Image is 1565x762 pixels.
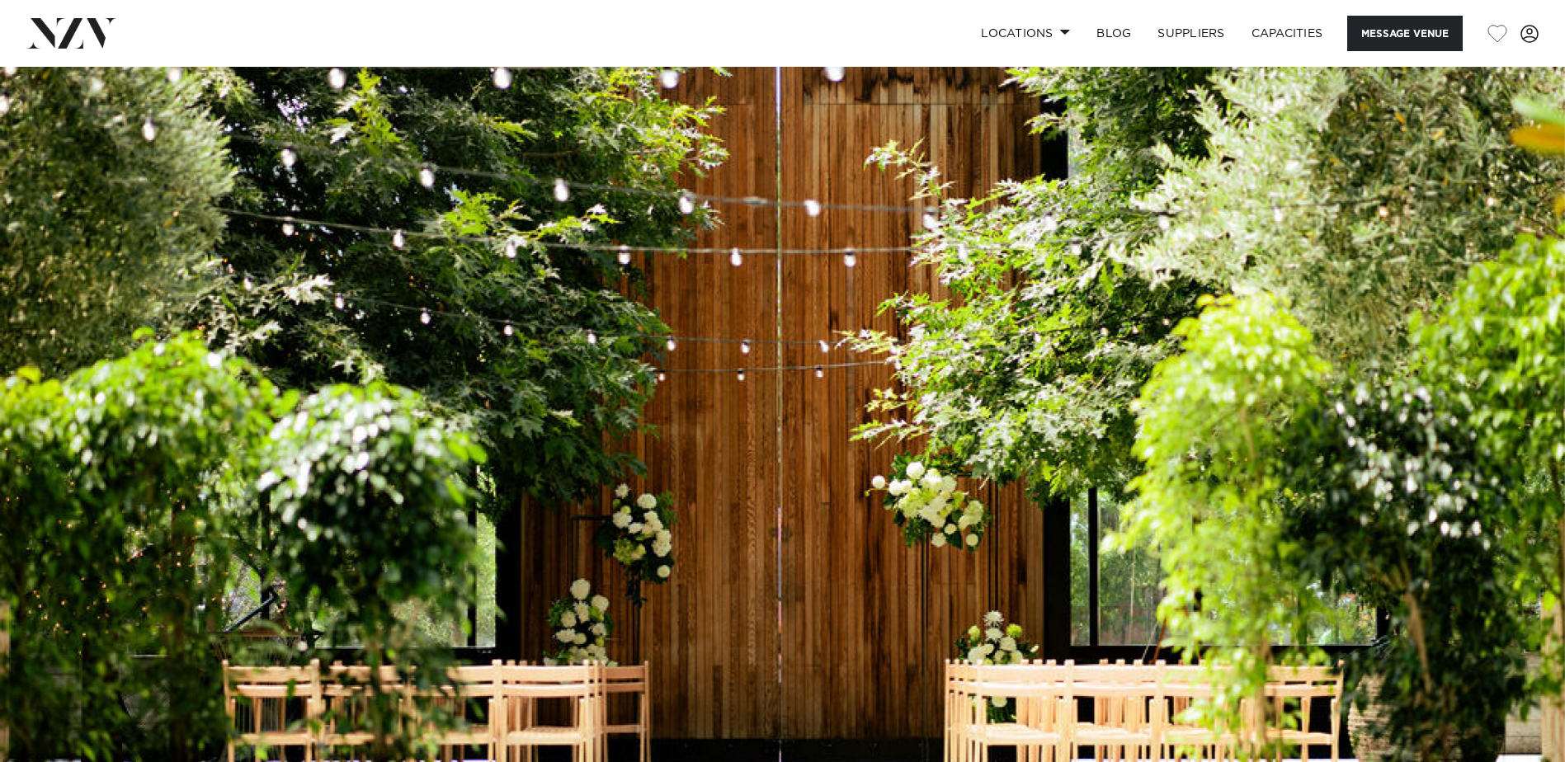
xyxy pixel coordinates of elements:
img: nzv-logo.png [26,18,116,48]
a: Locations [968,16,1083,51]
a: BLOG [1083,16,1144,51]
button: Message Venue [1347,16,1463,51]
a: SUPPLIERS [1144,16,1237,51]
a: Capacities [1238,16,1336,51]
